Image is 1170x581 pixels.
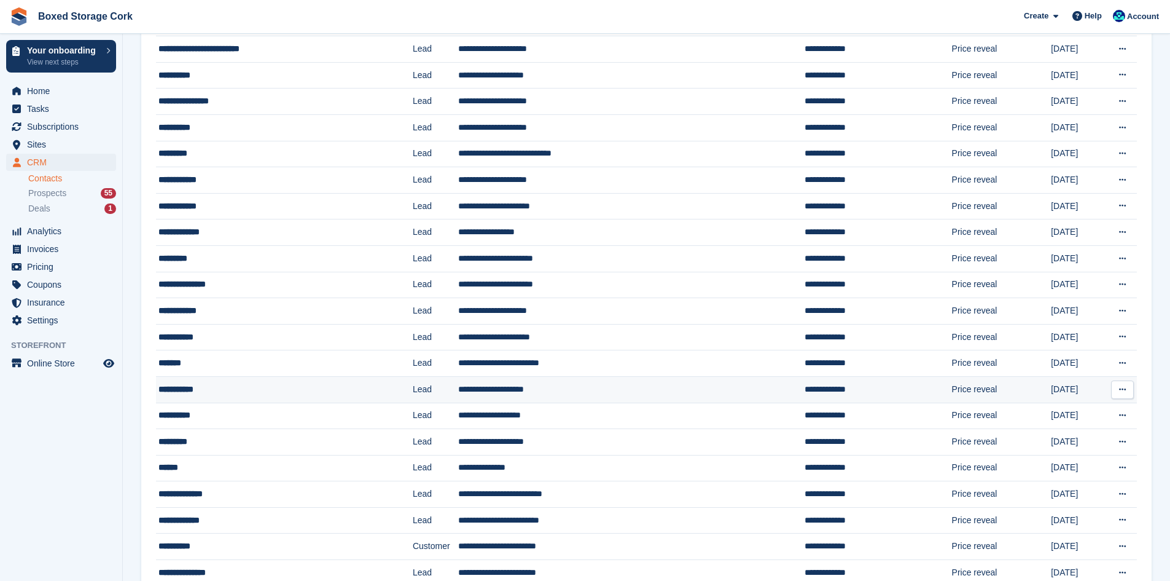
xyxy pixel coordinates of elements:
td: [DATE] [1051,89,1106,115]
span: Home [27,82,101,100]
td: Price reveal [952,141,1051,167]
td: [DATE] [1051,507,1106,534]
td: Price reveal [952,376,1051,403]
a: menu [6,294,116,311]
td: [DATE] [1051,272,1106,298]
td: [DATE] [1051,455,1106,481]
td: [DATE] [1051,36,1106,63]
td: Lead [413,455,458,481]
td: [DATE] [1051,376,1106,403]
span: Deals [28,203,50,215]
a: menu [6,355,116,372]
td: Lead [413,36,458,63]
span: Insurance [27,294,101,311]
td: [DATE] [1051,481,1106,508]
span: Settings [27,312,101,329]
td: [DATE] [1051,193,1106,219]
img: Vincent [1113,10,1125,22]
span: Create [1024,10,1048,22]
span: Sites [27,136,101,153]
p: View next steps [27,57,100,68]
td: Lead [413,114,458,141]
a: menu [6,118,116,135]
td: [DATE] [1051,167,1106,194]
span: Account [1127,10,1159,23]
td: Lead [413,376,458,403]
td: Lead [413,481,458,508]
div: 1 [104,204,116,214]
td: Price reveal [952,324,1051,350]
a: menu [6,240,116,258]
a: menu [6,100,116,117]
td: Price reveal [952,481,1051,508]
p: Your onboarding [27,46,100,55]
td: Price reveal [952,219,1051,246]
td: [DATE] [1051,62,1106,89]
span: Help [1085,10,1102,22]
td: Lead [413,193,458,219]
td: Price reveal [952,193,1051,219]
td: [DATE] [1051,324,1106,350]
td: Price reveal [952,350,1051,377]
td: [DATE] [1051,245,1106,272]
td: [DATE] [1051,350,1106,377]
td: Lead [413,62,458,89]
span: Tasks [27,100,101,117]
a: menu [6,258,116,275]
span: Storefront [11,339,122,352]
a: menu [6,276,116,293]
td: Price reveal [952,167,1051,194]
a: Boxed Storage Cork [33,6,138,26]
td: Lead [413,507,458,534]
a: Your onboarding View next steps [6,40,116,73]
a: Preview store [101,356,116,371]
td: Lead [413,429,458,456]
a: menu [6,223,116,240]
a: menu [6,82,116,100]
span: Online Store [27,355,101,372]
div: 55 [101,188,116,199]
td: Price reveal [952,114,1051,141]
td: Lead [413,219,458,246]
td: Price reveal [952,403,1051,429]
img: stora-icon-8386f47178a22dfd0bd8f6a31ec36ba5ce8667c1dd55bd0f319d3a0aa187defe.svg [10,7,28,26]
td: Price reveal [952,36,1051,63]
td: Price reveal [952,429,1051,456]
td: Lead [413,324,458,350]
td: Lead [413,89,458,115]
td: Price reveal [952,507,1051,534]
td: [DATE] [1051,219,1106,246]
td: Customer [413,534,458,560]
td: Lead [413,350,458,377]
a: Prospects 55 [28,187,116,200]
a: Contacts [28,173,116,184]
td: Lead [413,141,458,167]
td: Lead [413,403,458,429]
td: [DATE] [1051,429,1106,456]
td: [DATE] [1051,403,1106,429]
td: Price reveal [952,89,1051,115]
span: Coupons [27,276,101,293]
td: Lead [413,167,458,194]
span: Prospects [28,188,66,199]
td: Price reveal [952,298,1051,325]
span: Invoices [27,240,101,258]
span: Subscriptions [27,118,101,135]
a: menu [6,312,116,329]
td: Lead [413,245,458,272]
td: Price reveal [952,455,1051,481]
td: [DATE] [1051,298,1106,325]
td: Price reveal [952,62,1051,89]
a: menu [6,154,116,171]
td: [DATE] [1051,534,1106,560]
td: Price reveal [952,272,1051,298]
span: Pricing [27,258,101,275]
td: [DATE] [1051,114,1106,141]
a: menu [6,136,116,153]
td: Price reveal [952,534,1051,560]
span: CRM [27,154,101,171]
span: Analytics [27,223,101,240]
td: Lead [413,298,458,325]
a: Deals 1 [28,202,116,215]
td: Price reveal [952,245,1051,272]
